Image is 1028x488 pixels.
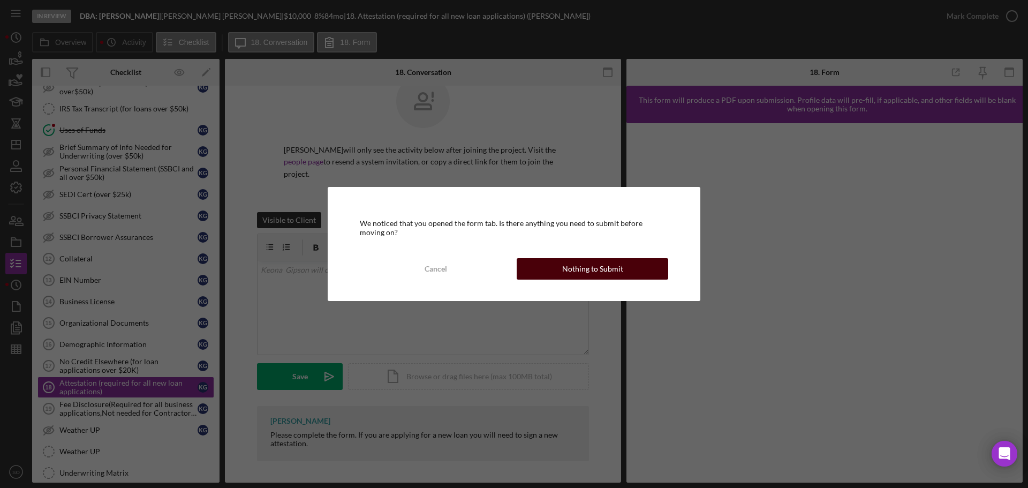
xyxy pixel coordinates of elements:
div: Open Intercom Messenger [992,441,1017,467]
button: Nothing to Submit [517,258,668,280]
div: Cancel [425,258,447,280]
button: Cancel [360,258,511,280]
div: We noticed that you opened the form tab. Is there anything you need to submit before moving on? [360,219,668,236]
div: Nothing to Submit [562,258,623,280]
